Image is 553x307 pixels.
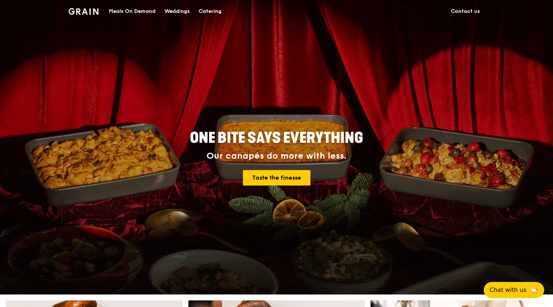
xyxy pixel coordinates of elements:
span: Chat with us [490,286,526,294]
a: Contact us [446,0,484,22]
a: Weddings [160,0,194,22]
div: Weddings [164,0,190,22]
a: Catering [194,0,226,22]
div: Our canapés do more with less. [144,151,409,161]
button: Chat with us🦙 [484,282,544,298]
span: 🦙 [529,286,538,294]
img: Grain [69,8,98,15]
span: ONE BITE SAYS EVERYTHING [190,129,363,147]
a: Taste the finesse [243,170,310,186]
div: Meals On Demand [109,0,156,22]
div: Catering [199,0,222,22]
